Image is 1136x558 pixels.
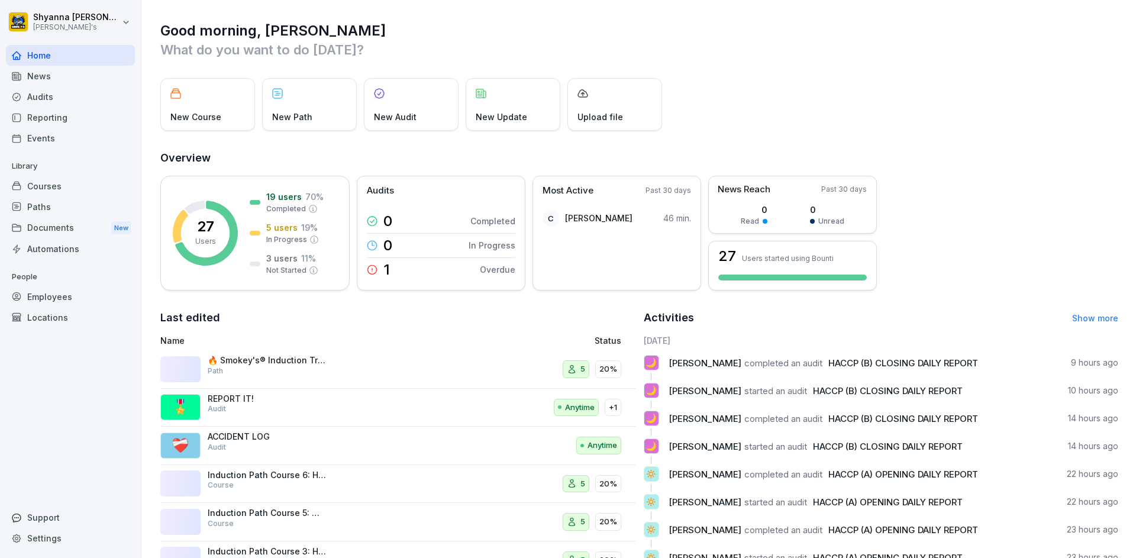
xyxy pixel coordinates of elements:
[383,263,390,277] p: 1
[6,267,135,286] p: People
[6,217,135,239] a: DocumentsNew
[577,111,623,123] p: Upload file
[828,469,978,480] span: HACCP (A) OPENING DAILY REPORT
[6,66,135,86] a: News
[208,366,223,376] p: Path
[644,334,1119,347] h6: [DATE]
[160,150,1118,166] h2: Overview
[33,23,120,31] p: [PERSON_NAME]'s
[266,252,298,265] p: 3 users
[669,357,741,369] span: [PERSON_NAME]
[266,191,302,203] p: 19 users
[543,184,593,198] p: Most Active
[669,413,741,424] span: [PERSON_NAME]
[744,413,822,424] span: completed an audit
[469,239,515,251] p: In Progress
[828,413,978,424] span: HACCP (B) CLOSING DAILY REPORT
[744,357,822,369] span: completed an audit
[1068,385,1118,396] p: 10 hours ago
[208,442,226,453] p: Audit
[266,265,306,276] p: Not Started
[208,508,326,518] p: Induction Path Course 5: Workplace Conduct
[1067,496,1118,508] p: 22 hours ago
[565,402,595,414] p: Anytime
[565,212,632,224] p: [PERSON_NAME]
[580,363,585,375] p: 5
[6,507,135,528] div: Support
[609,402,617,414] p: +1
[301,252,316,265] p: 11 %
[669,524,741,536] span: [PERSON_NAME]
[1072,313,1118,323] a: Show more
[599,516,617,528] p: 20%
[208,355,326,366] p: 🔥 Smokey's® Induction Training
[580,478,585,490] p: 5
[172,435,189,456] p: ❤️‍🩹
[170,111,221,123] p: New Course
[6,45,135,66] a: Home
[742,254,834,263] p: Users started using Bounti
[195,236,216,247] p: Users
[172,396,189,418] p: 🎖️
[6,196,135,217] div: Paths
[646,185,691,196] p: Past 30 days
[1071,357,1118,369] p: 9 hours ago
[6,307,135,328] div: Locations
[810,204,844,216] p: 0
[741,204,767,216] p: 0
[6,176,135,196] a: Courses
[580,516,585,528] p: 5
[6,286,135,307] a: Employees
[6,107,135,128] a: Reporting
[208,431,326,442] p: ACCIDENT LOG
[266,234,307,245] p: In Progress
[813,496,963,508] span: HACCP (A) OPENING DAILY REPORT
[1067,468,1118,480] p: 22 hours ago
[813,385,963,396] span: HACCP (B) CLOSING DAILY REPORT
[480,263,515,276] p: Overdue
[718,249,736,263] h3: 27
[476,111,527,123] p: New Update
[744,496,807,508] span: started an audit
[208,518,234,529] p: Course
[821,184,867,195] p: Past 30 days
[160,350,635,389] a: 🔥 Smokey's® Induction TrainingPath520%
[383,214,392,228] p: 0
[744,441,807,452] span: started an audit
[744,385,807,396] span: started an audit
[718,183,770,196] p: News Reach
[160,40,1118,59] p: What do you want to do [DATE]?
[646,521,657,538] p: 🔅
[305,191,324,203] p: 70 %
[646,494,657,510] p: 🔅
[33,12,120,22] p: Shyanna [PERSON_NAME]
[301,221,318,234] p: 19 %
[6,528,135,549] a: Settings
[160,389,635,427] a: 🎖️REPORT IT!AuditAnytime+1
[1067,524,1118,536] p: 23 hours ago
[646,410,657,427] p: 🌙
[828,357,978,369] span: HACCP (B) CLOSING DAILY REPORT
[644,309,694,326] h2: Activities
[208,404,226,414] p: Audit
[6,86,135,107] a: Audits
[741,216,759,227] p: Read
[599,478,617,490] p: 20%
[111,221,131,235] div: New
[813,441,963,452] span: HACCP (B) CLOSING DAILY REPORT
[6,217,135,239] div: Documents
[6,238,135,259] a: Automations
[272,111,312,123] p: New Path
[6,128,135,149] a: Events
[744,469,822,480] span: completed an audit
[744,524,822,536] span: completed an audit
[669,441,741,452] span: [PERSON_NAME]
[160,21,1118,40] h1: Good morning, [PERSON_NAME]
